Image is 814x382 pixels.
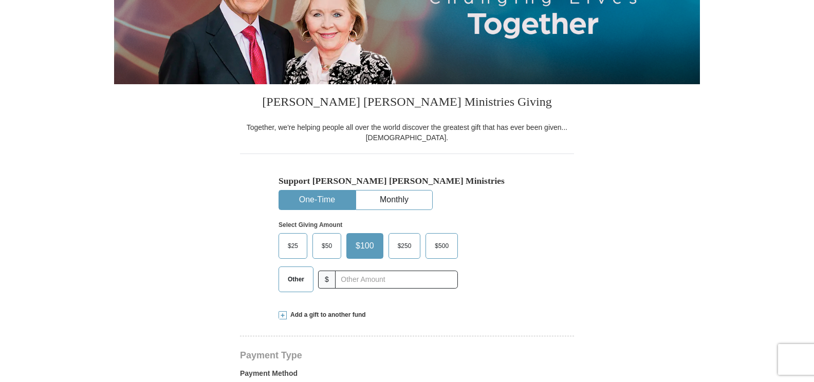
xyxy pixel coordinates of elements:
[317,238,337,254] span: $50
[350,238,379,254] span: $100
[279,176,535,186] h5: Support [PERSON_NAME] [PERSON_NAME] Ministries
[240,351,574,359] h4: Payment Type
[287,311,366,319] span: Add a gift to another fund
[279,221,342,228] strong: Select Giving Amount
[240,122,574,143] div: Together, we're helping people all over the world discover the greatest gift that has ever been g...
[283,272,309,287] span: Other
[430,238,454,254] span: $500
[279,190,355,209] button: One-Time
[240,84,574,122] h3: [PERSON_NAME] [PERSON_NAME] Ministries Giving
[393,238,417,254] span: $250
[356,190,432,209] button: Monthly
[283,238,303,254] span: $25
[335,271,458,289] input: Other Amount
[318,271,336,289] span: $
